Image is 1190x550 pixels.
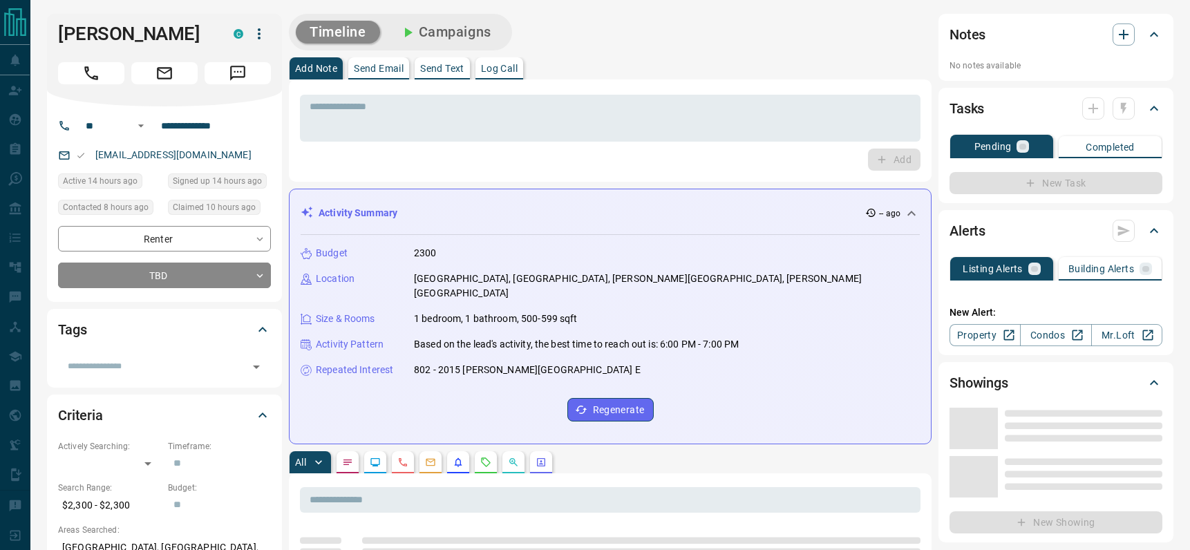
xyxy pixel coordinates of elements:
div: Mon Aug 11 2025 [58,173,161,193]
span: Call [58,62,124,84]
div: Tasks [950,92,1162,125]
button: Open [247,357,266,377]
h2: Notes [950,23,985,46]
h2: Criteria [58,404,103,426]
svg: Listing Alerts [453,457,464,468]
p: Areas Searched: [58,524,271,536]
p: $2,300 - $2,300 [58,494,161,517]
svg: Notes [342,457,353,468]
p: New Alert: [950,305,1162,320]
button: Regenerate [567,398,654,421]
div: Notes [950,18,1162,51]
span: Email [131,62,198,84]
p: Add Note [295,64,337,73]
span: Contacted 8 hours ago [63,200,149,214]
h1: [PERSON_NAME] [58,23,213,45]
button: Campaigns [386,21,505,44]
svg: Emails [425,457,436,468]
p: Budget [316,246,348,260]
p: 1 bedroom, 1 bathroom, 500-599 sqft [414,312,578,326]
a: Property [950,324,1021,346]
p: Search Range: [58,482,161,494]
p: Activity Summary [319,206,397,220]
p: Actively Searching: [58,440,161,453]
svg: Opportunities [508,457,519,468]
p: No notes available [950,59,1162,72]
span: Signed up 14 hours ago [173,174,262,188]
div: Tags [58,313,271,346]
p: 802 - 2015 [PERSON_NAME][GEOGRAPHIC_DATA] E [414,363,641,377]
p: Budget: [168,482,271,494]
svg: Lead Browsing Activity [370,457,381,468]
p: Listing Alerts [963,264,1023,274]
p: Repeated Interest [316,363,393,377]
p: Send Text [420,64,464,73]
p: Based on the lead's activity, the best time to reach out is: 6:00 PM - 7:00 PM [414,337,739,352]
svg: Agent Actions [536,457,547,468]
div: Mon Aug 11 2025 [168,173,271,193]
h2: Tags [58,319,86,341]
button: Timeline [296,21,380,44]
svg: Calls [397,457,408,468]
h2: Showings [950,372,1008,394]
div: TBD [58,263,271,288]
p: All [295,457,306,467]
p: Send Email [354,64,404,73]
h2: Tasks [950,97,984,120]
div: Tue Aug 12 2025 [58,200,161,219]
div: Renter [58,226,271,252]
p: Completed [1086,142,1135,152]
div: Alerts [950,214,1162,247]
div: Showings [950,366,1162,399]
div: condos.ca [234,29,243,39]
span: Claimed 10 hours ago [173,200,256,214]
p: Pending [974,142,1012,151]
button: Open [133,117,149,134]
div: Activity Summary-- ago [301,200,920,226]
svg: Requests [480,457,491,468]
p: [GEOGRAPHIC_DATA], [GEOGRAPHIC_DATA], [PERSON_NAME][GEOGRAPHIC_DATA], [PERSON_NAME][GEOGRAPHIC_DATA] [414,272,920,301]
h2: Alerts [950,220,985,242]
div: Mon Aug 11 2025 [168,200,271,219]
a: [EMAIL_ADDRESS][DOMAIN_NAME] [95,149,252,160]
svg: Email Valid [76,151,86,160]
p: Building Alerts [1068,264,1134,274]
p: -- ago [879,207,900,220]
div: Criteria [58,399,271,432]
p: Timeframe: [168,440,271,453]
p: Size & Rooms [316,312,375,326]
a: Mr.Loft [1091,324,1162,346]
p: 2300 [414,246,437,260]
p: Log Call [481,64,518,73]
p: Activity Pattern [316,337,384,352]
span: Message [205,62,271,84]
p: Location [316,272,355,286]
span: Active 14 hours ago [63,174,138,188]
a: Condos [1020,324,1091,346]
